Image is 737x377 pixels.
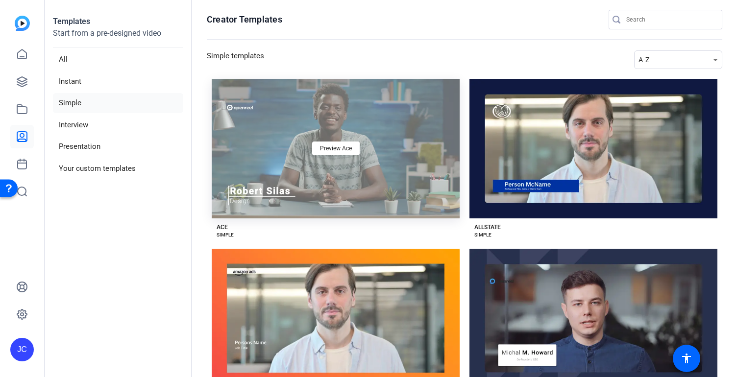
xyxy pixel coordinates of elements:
div: SIMPLE [217,231,234,239]
div: ACE [217,223,228,231]
li: Presentation [53,137,183,157]
span: Preview Ace [320,145,352,151]
strong: Templates [53,17,90,26]
div: ALLSTATE [474,223,501,231]
div: JC [10,338,34,361]
p: Start from a pre-designed video [53,27,183,47]
button: Template imagePreview Ace [212,79,460,218]
img: blue-gradient.svg [15,16,30,31]
li: Simple [53,93,183,113]
div: SIMPLE [474,231,491,239]
h3: Simple templates [207,50,264,69]
li: Interview [53,115,183,135]
mat-icon: accessibility [681,353,692,364]
span: A-Z [639,56,649,64]
li: Instant [53,71,183,92]
li: All [53,49,183,70]
li: Your custom templates [53,159,183,179]
h1: Creator Templates [207,14,282,25]
button: Template image [469,79,717,218]
input: Search [626,14,714,25]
